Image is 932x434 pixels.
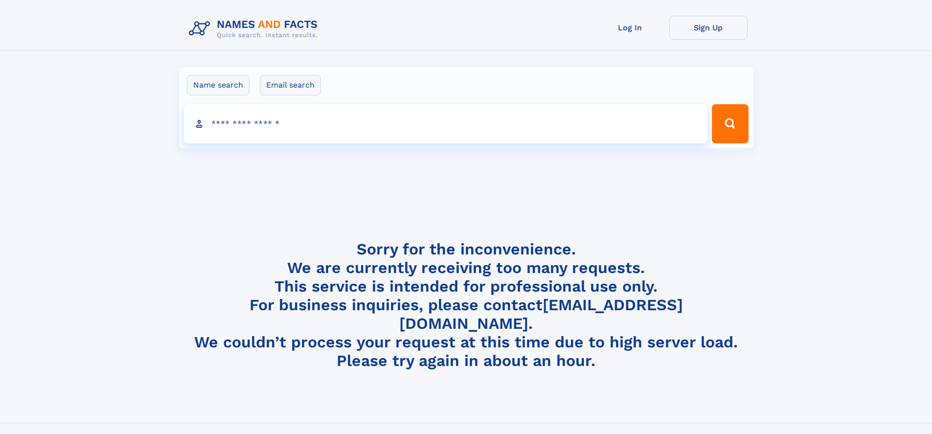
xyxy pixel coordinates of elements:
[712,104,748,143] button: Search Button
[591,16,669,40] a: Log In
[185,16,326,42] img: Logo Names and Facts
[669,16,748,40] a: Sign Up
[184,104,708,143] input: search input
[399,296,683,333] a: [EMAIL_ADDRESS][DOMAIN_NAME]
[260,75,321,95] label: Email search
[187,75,250,95] label: Name search
[185,240,748,370] h4: Sorry for the inconvenience. We are currently receiving too many requests. This service is intend...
